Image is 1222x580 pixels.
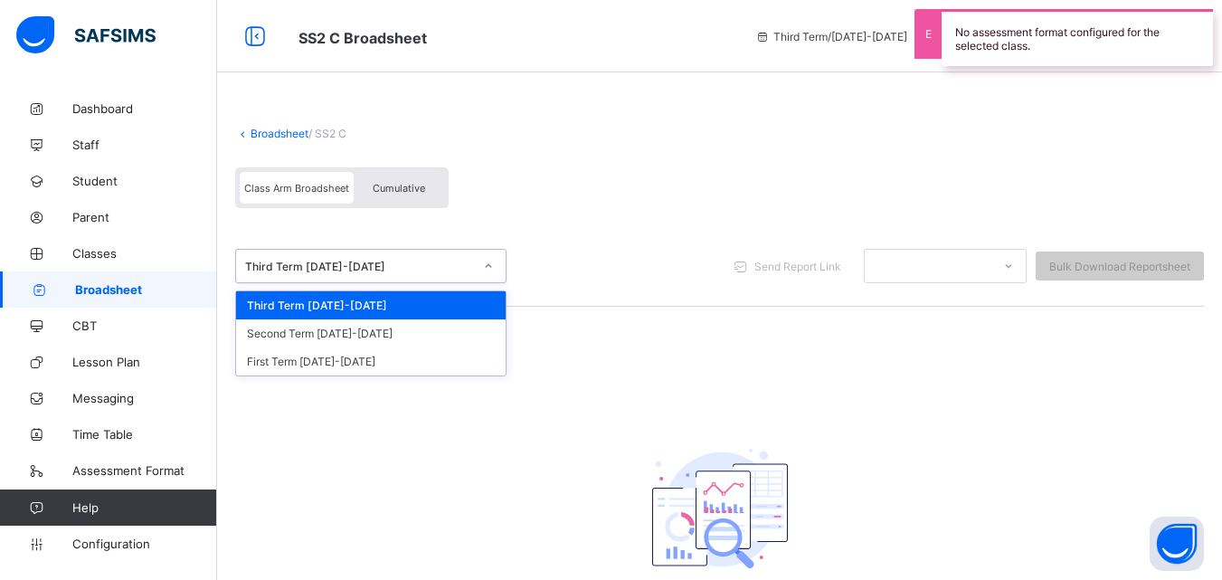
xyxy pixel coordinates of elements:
div: Third Term [DATE]-[DATE] [236,291,506,319]
span: Classes [72,246,217,261]
span: Configuration [72,537,216,551]
span: Send Report Link [754,260,841,273]
a: Broadsheet [251,127,308,140]
span: Bulk Download Reportsheet [1049,260,1190,273]
span: Student [72,174,217,188]
img: safsims [16,16,156,54]
span: Messaging [72,391,217,405]
div: Second Term [DATE]-[DATE] [236,319,506,347]
span: Help [72,500,216,515]
span: / SS2 C [308,127,346,140]
span: Time Table [72,427,217,442]
span: Assessment Format [72,463,217,478]
span: Class Arm Broadsheet [244,182,349,195]
span: Class Arm Broadsheet [298,29,427,47]
div: Third Term [DATE]-[DATE] [245,260,473,273]
div: First Term [DATE]-[DATE] [236,347,506,376]
span: Cumulative [373,182,425,195]
img: classEmptyState.7d4ec5dc6d57f4e1adfd249b62c1c528.svg [652,449,788,568]
span: Staff [72,138,217,152]
span: Broadsheet [75,282,217,297]
span: Dashboard [72,101,217,116]
div: No assessment format configured for the selected class. [942,9,1213,66]
span: CBT [72,319,217,333]
span: session/term information [755,30,907,43]
span: Lesson Plan [72,355,217,369]
span: Parent [72,210,217,224]
button: Open asap [1150,517,1204,571]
